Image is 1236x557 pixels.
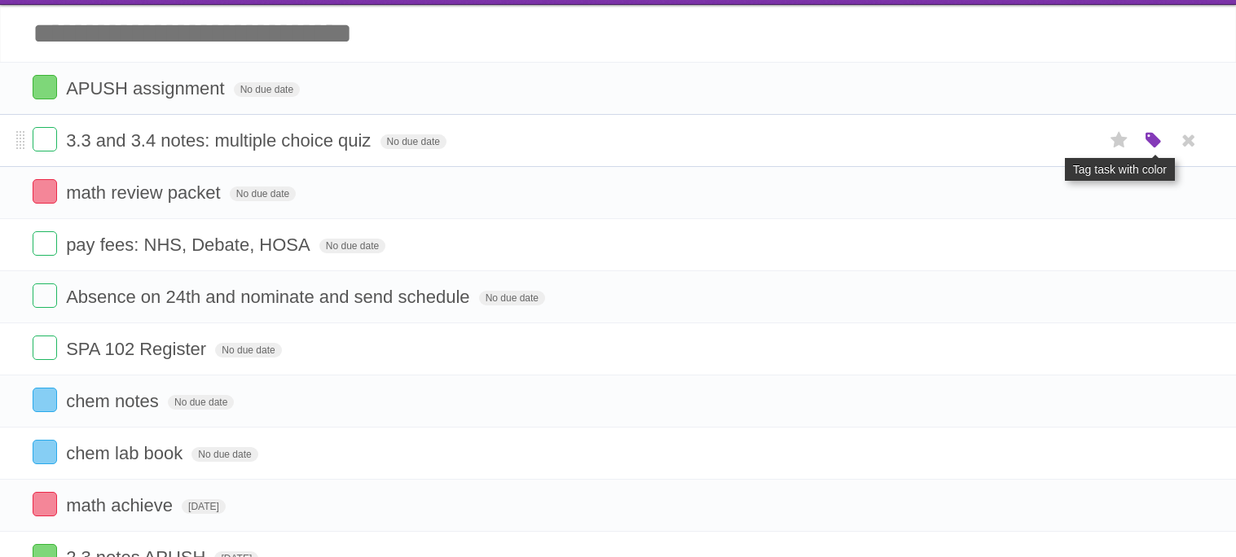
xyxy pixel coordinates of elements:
span: pay fees: NHS, Debate, HOSA [66,235,314,255]
label: Done [33,336,57,360]
label: Done [33,283,57,308]
span: No due date [191,447,257,462]
span: No due date [215,343,281,357]
span: chem notes [66,391,163,411]
label: Done [33,179,57,204]
span: math review packet [66,182,225,203]
span: SPA 102 Register [66,339,210,359]
label: Done [33,127,57,151]
label: Done [33,440,57,464]
span: 3.3 and 3.4 notes: multiple choice quiz [66,130,375,151]
span: No due date [479,291,545,305]
label: Done [33,231,57,256]
span: No due date [380,134,446,149]
span: math achieve [66,495,177,515]
label: Star task [1104,127,1135,154]
span: [DATE] [182,499,226,514]
span: No due date [168,395,234,410]
label: Done [33,492,57,516]
label: Done [33,388,57,412]
span: chem lab book [66,443,187,463]
span: No due date [234,82,300,97]
span: Absence on 24th and nominate and send schedule [66,287,473,307]
span: No due date [319,239,385,253]
span: APUSH assignment [66,78,228,99]
label: Done [33,75,57,99]
span: No due date [230,186,296,201]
